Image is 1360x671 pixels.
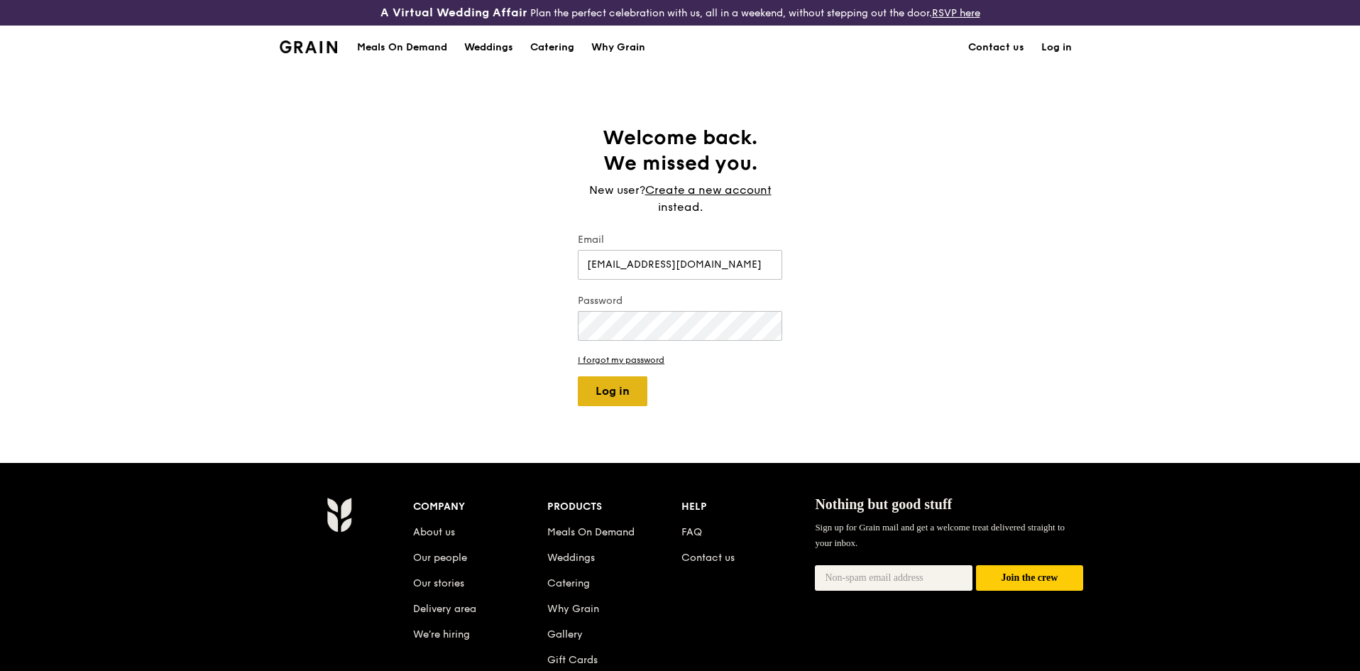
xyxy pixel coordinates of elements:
[522,26,583,69] a: Catering
[456,26,522,69] a: Weddings
[530,26,574,69] div: Catering
[280,40,337,53] img: Grain
[547,654,598,666] a: Gift Cards
[547,497,681,517] div: Products
[413,497,547,517] div: Company
[547,577,590,589] a: Catering
[681,526,702,538] a: FAQ
[976,565,1083,591] button: Join the crew
[589,183,645,197] span: New user?
[815,522,1065,548] span: Sign up for Grain mail and get a welcome treat delivered straight to your inbox.
[960,26,1033,69] a: Contact us
[413,552,467,564] a: Our people
[547,526,635,538] a: Meals On Demand
[591,26,645,69] div: Why Grain
[413,526,455,538] a: About us
[547,603,599,615] a: Why Grain
[280,25,337,67] a: GrainGrain
[578,376,647,406] button: Log in
[578,233,782,247] label: Email
[578,125,782,176] h1: Welcome back. We missed you.
[271,6,1089,20] div: Plan the perfect celebration with us, all in a weekend, without stepping out the door.
[464,26,513,69] div: Weddings
[578,355,782,365] a: I forgot my password
[578,294,782,308] label: Password
[413,628,470,640] a: We’re hiring
[357,26,447,69] div: Meals On Demand
[645,182,772,199] a: Create a new account
[658,200,703,214] span: instead.
[327,497,351,533] img: Grain
[681,552,735,564] a: Contact us
[413,603,476,615] a: Delivery area
[932,7,980,19] a: RSVP here
[815,565,972,591] input: Non-spam email address
[1033,26,1080,69] a: Log in
[583,26,654,69] a: Why Grain
[681,497,816,517] div: Help
[547,552,595,564] a: Weddings
[380,6,527,20] h3: A Virtual Wedding Affair
[815,496,952,512] span: Nothing but good stuff
[547,628,583,640] a: Gallery
[413,577,464,589] a: Our stories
